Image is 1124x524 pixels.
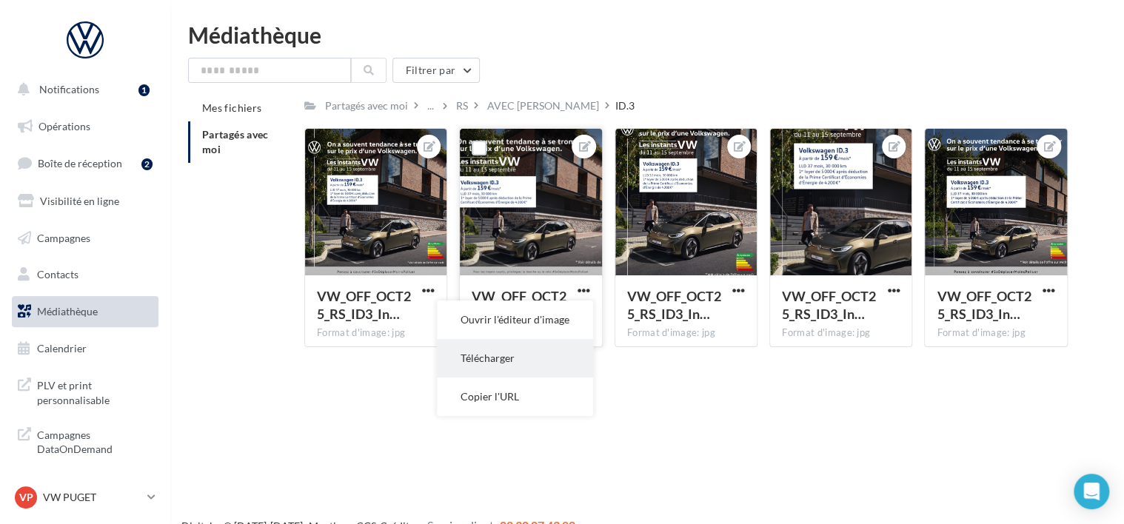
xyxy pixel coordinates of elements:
[392,58,480,83] button: Filtrer par
[424,95,437,116] div: ...
[627,288,721,322] span: VW_OFF_OCT25_RS_ID3_InstantVW_INSTAGRAM
[9,74,155,105] button: Notifications 1
[456,98,468,113] div: RS
[9,296,161,327] a: Médiathèque
[317,326,435,340] div: Format d'image: jpg
[40,195,119,207] span: Visibilité en ligne
[782,288,876,322] span: VW_OFF_OCT25_RS_ID3_InstantVW_STORY
[9,419,161,463] a: Campagnes DataOnDemand
[437,339,593,377] button: Télécharger
[9,369,161,413] a: PLV et print personnalisable
[487,98,599,113] div: AVEC [PERSON_NAME]
[37,231,90,243] span: Campagnes
[9,259,161,290] a: Contacts
[37,342,87,355] span: Calendrier
[38,157,122,169] span: Boîte de réception
[37,268,78,281] span: Contacts
[37,375,153,407] span: PLV et print personnalisable
[1074,474,1109,509] div: Open Intercom Messenger
[9,147,161,179] a: Boîte de réception2
[9,333,161,364] a: Calendrier
[202,128,269,155] span: Partagés avec moi
[39,120,90,132] span: Opérations
[43,490,141,505] p: VW PUGET
[19,490,33,505] span: VP
[627,326,745,340] div: Format d'image: jpg
[9,111,161,142] a: Opérations
[141,158,153,170] div: 2
[472,288,566,322] span: VW_OFF_OCT25_RS_ID3_InstantVW_GMB
[937,288,1031,322] span: VW_OFF_OCT25_RS_ID3_InstantVW_GMB_720x720
[317,288,411,322] span: VW_OFF_OCT25_RS_ID3_InstantVW_CARRE
[615,98,635,113] div: ID.3
[12,483,158,511] a: VP VW PUGET
[782,326,900,340] div: Format d'image: jpg
[138,84,150,96] div: 1
[437,377,593,416] button: Copier l'URL
[937,326,1054,340] div: Format d'image: jpg
[437,300,593,339] button: Ouvrir l'éditeur d'image
[37,305,98,318] span: Médiathèque
[9,186,161,217] a: Visibilité en ligne
[37,425,153,457] span: Campagnes DataOnDemand
[325,98,408,113] div: Partagés avec moi
[188,24,1106,46] div: Médiathèque
[202,101,261,114] span: Mes fichiers
[39,83,99,95] span: Notifications
[9,223,161,254] a: Campagnes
